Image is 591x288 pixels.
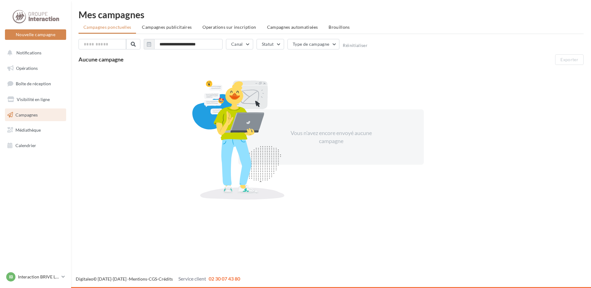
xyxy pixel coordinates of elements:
a: Crédits [159,276,173,282]
a: IB Interaction BRIVE LA GAILLARDE [5,271,66,283]
a: Visibilité en ligne [4,93,67,106]
span: © [DATE]-[DATE] - - - [76,276,240,282]
span: Médiathèque [15,127,41,133]
button: Type de campagne [287,39,340,49]
p: Interaction BRIVE LA GAILLARDE [18,274,59,280]
div: Mes campagnes [79,10,584,19]
span: Campagnes publicitaires [142,24,192,30]
a: Calendrier [4,139,67,152]
span: 02 30 07 43 80 [209,276,240,282]
a: Opérations [4,62,67,75]
span: Campagnes [15,112,38,117]
button: Exporter [555,54,584,65]
span: Calendrier [15,143,36,148]
a: Mentions [129,276,147,282]
button: Nouvelle campagne [5,29,66,40]
span: IB [9,274,13,280]
a: Campagnes [4,108,67,121]
button: Notifications [4,46,65,59]
div: Vous n'avez encore envoyé aucune campagne [278,129,384,145]
span: Operations sur inscription [202,24,256,30]
button: Canal [226,39,253,49]
a: CGS [149,276,157,282]
span: Notifications [16,50,41,55]
span: Campagnes automatisées [267,24,318,30]
span: Service client [178,276,206,282]
span: Opérations [16,66,38,71]
span: Visibilité en ligne [17,97,50,102]
span: Brouillons [329,24,350,30]
span: Boîte de réception [16,81,51,86]
span: Aucune campagne [79,56,124,63]
a: Boîte de réception [4,77,67,90]
a: Digitaleo [76,276,93,282]
a: Médiathèque [4,124,67,137]
button: Statut [257,39,284,49]
button: Réinitialiser [343,43,368,48]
